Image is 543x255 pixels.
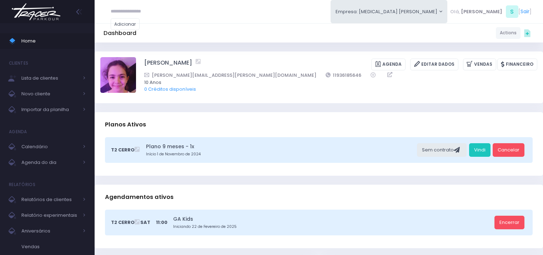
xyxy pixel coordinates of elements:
[21,105,79,114] span: Importar da planilha
[21,195,79,204] span: Relatórios de clientes
[144,86,196,92] a: 0 Créditos disponíveis
[144,59,192,70] a: [PERSON_NAME]
[371,59,406,70] a: Agenda
[100,57,136,93] img: Sofia Cavalcanti
[410,59,458,70] a: Editar Dados
[111,219,135,226] span: T2 Cerro
[21,36,86,46] span: Home
[326,71,362,79] a: 11936185646
[417,143,467,157] div: Sem contrato
[497,59,537,70] a: Financeiro
[105,187,174,207] h3: Agendamentos ativos
[463,59,496,70] a: Vendas
[469,143,491,157] a: Vindi
[100,57,136,95] label: Alterar foto de perfil
[450,8,460,15] span: Olá,
[493,143,524,157] a: Cancelar
[21,74,79,83] span: Lista de clientes
[9,177,35,192] h4: Relatórios
[461,8,502,15] span: [PERSON_NAME]
[21,211,79,220] span: Relatório experimentais
[21,158,79,167] span: Agenda do dia
[140,219,150,226] span: Sat
[506,5,518,18] span: S
[21,242,86,251] span: Vendas
[521,8,529,15] a: Sair
[521,26,534,40] div: Quick actions
[9,125,27,139] h4: Agenda
[144,71,316,79] a: [PERSON_NAME][EMAIL_ADDRESS][PERSON_NAME][DOMAIN_NAME]
[21,89,79,99] span: Novo cliente
[173,224,492,230] small: Iniciando 22 de Fevereiro de 2025
[173,215,492,223] a: GA Kids
[111,18,140,30] a: Adicionar
[146,143,415,150] a: Plano 9 meses - 1x
[144,79,528,86] span: 10 Anos
[447,4,534,20] div: [ ]
[9,56,28,70] h4: Clientes
[21,226,79,236] span: Aniversários
[104,30,136,37] h5: Dashboard
[496,27,521,39] a: Actions
[21,142,79,151] span: Calendário
[146,151,415,157] small: Início 1 de Novembro de 2024
[156,219,167,226] span: 11:00
[105,114,146,135] h3: Planos Ativos
[494,216,524,229] a: Encerrar
[111,146,135,154] span: T2 Cerro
